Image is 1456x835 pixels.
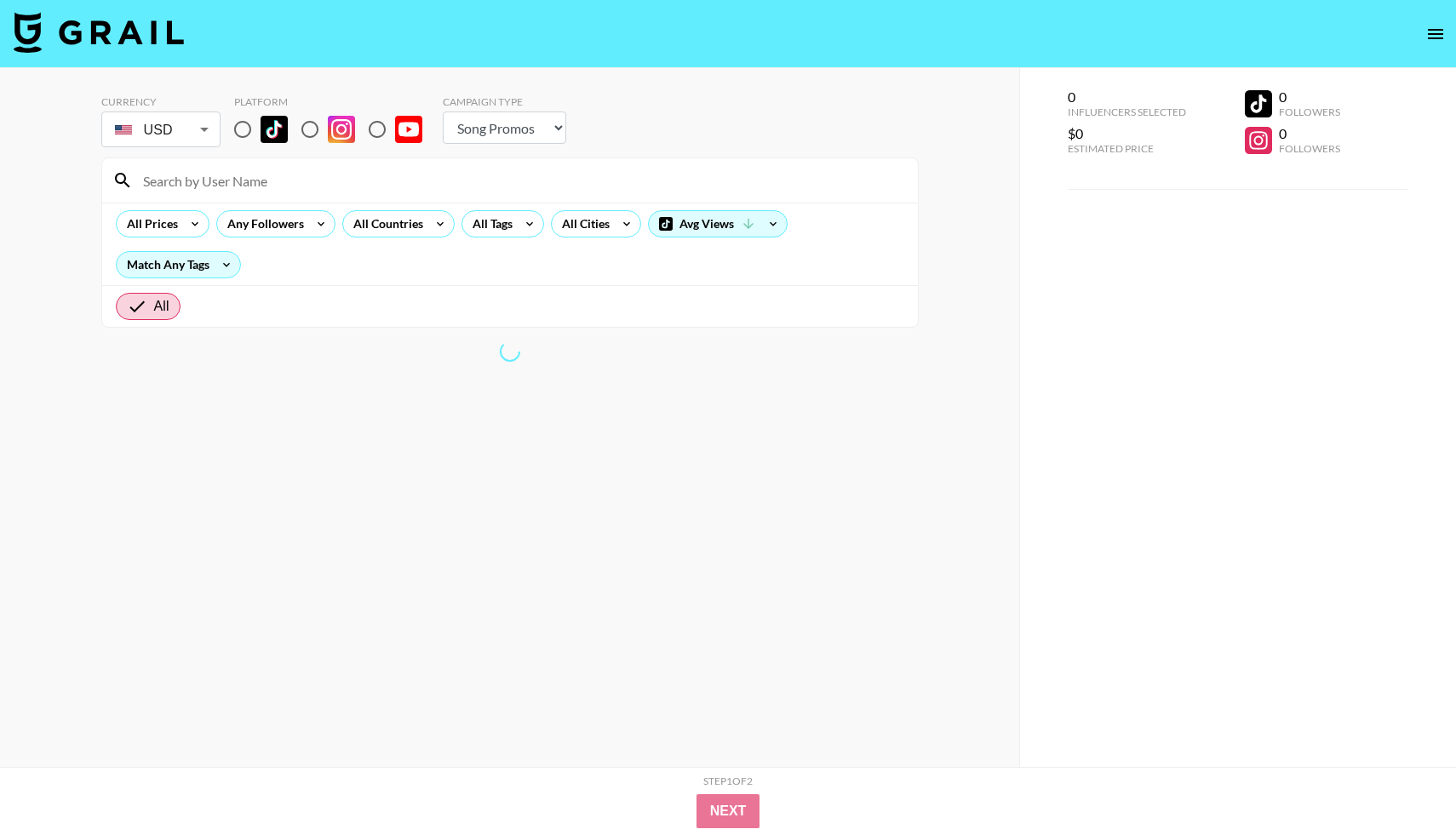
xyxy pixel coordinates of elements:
img: TikTok [261,116,288,143]
div: All Cities [552,211,613,237]
div: Step 1 of 2 [703,775,753,787]
div: Any Followers [217,211,307,237]
div: 0 [1068,89,1186,106]
div: Followers [1279,142,1340,155]
input: Search by User Name [133,167,908,194]
div: Platform [234,95,436,108]
div: USD [105,115,217,145]
button: open drawer [1419,17,1453,51]
div: $0 [1068,125,1186,142]
div: Avg Views [649,211,787,237]
div: Influencers Selected [1068,106,1186,118]
img: YouTube [395,116,422,143]
img: Grail Talent [14,12,184,53]
div: Match Any Tags [117,252,240,277]
div: 0 [1279,125,1340,142]
div: All Tags [462,211,516,237]
span: All [154,296,169,317]
button: Next [696,794,760,828]
div: All Countries [343,211,427,237]
div: Estimated Price [1068,142,1186,155]
div: All Prices [117,211,181,237]
div: Followers [1279,106,1340,118]
div: Campaign Type [443,95,566,108]
div: Currency [101,95,221,108]
div: 0 [1279,89,1340,106]
span: Refreshing lists, bookers, clients, countries, tags, cities, talent, talent... [497,340,522,364]
img: Instagram [328,116,355,143]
